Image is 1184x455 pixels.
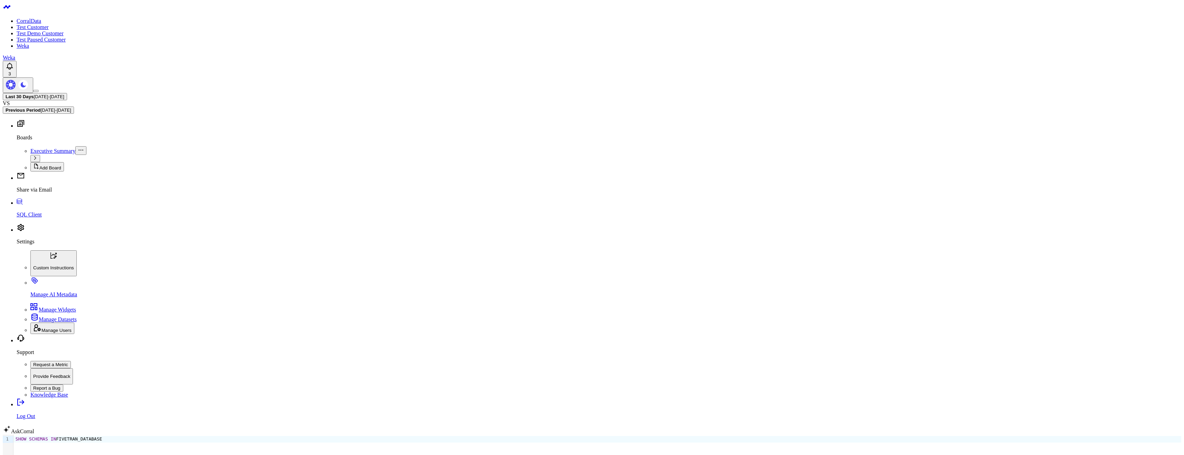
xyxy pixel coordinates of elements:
[30,162,64,171] button: Add Board
[30,307,76,313] a: Manage Widgets
[30,148,75,154] a: Executive Summary
[17,134,1181,141] p: Boards
[17,30,64,36] a: Test Demo Customer
[39,316,77,322] span: Manage Datasets
[30,368,73,385] button: Provide Feedback
[30,384,63,392] button: Report a Bug
[17,24,49,30] a: Test Customer
[17,187,1181,193] p: Share via Email
[17,239,1181,245] p: Settings
[3,100,1181,106] div: VS
[3,93,67,100] button: Last 30 Days[DATE]-[DATE]
[3,55,15,61] a: Weka
[17,413,1181,419] p: Log Out
[3,428,34,434] a: AskCorral
[17,43,29,49] a: Weka
[3,106,74,114] button: Previous Period[DATE]-[DATE]
[3,436,10,443] div: 1
[17,212,1181,218] p: SQL Client
[13,436,1181,442] div: FIVETRAN_DATABASE
[30,361,71,368] button: Request a Metric
[41,328,72,333] span: Manage Users
[6,108,40,113] b: Previous Period
[17,18,41,24] a: CorralData
[30,316,77,322] a: Manage Datasets
[29,436,48,442] span: SCHEMAS
[40,108,71,113] span: [DATE] - [DATE]
[6,94,34,99] b: Last 30 Days
[34,94,64,99] span: [DATE] - [DATE]
[17,401,1181,419] a: Log Out
[17,37,66,43] a: Test Paused Customer
[30,392,68,398] a: Knowledge Base
[17,349,1181,355] p: Support
[3,61,17,77] button: 3
[51,436,56,442] span: IN
[39,307,76,313] span: Manage Widgets
[30,250,77,276] button: Custom Instructions
[17,200,1181,218] a: SQL Client
[33,265,74,270] p: Custom Instructions
[30,323,74,334] button: Manage Users
[30,291,1181,298] p: Manage AI Metadata
[16,436,26,442] span: SHOW
[6,71,14,76] div: 3
[33,374,70,379] p: Provide Feedback
[30,280,1181,298] a: Manage AI Metadata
